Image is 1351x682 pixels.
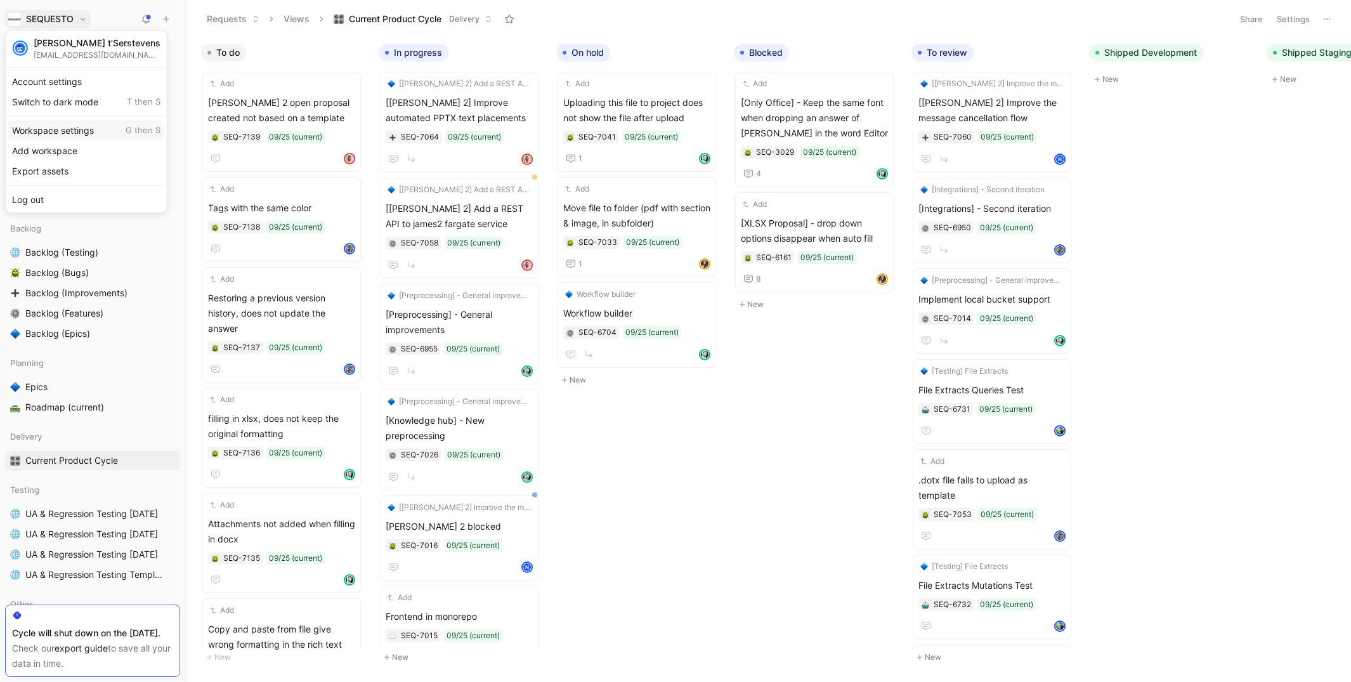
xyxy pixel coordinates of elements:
[8,161,164,181] div: Export assets
[8,71,164,91] div: Account settings
[34,49,160,59] div: [EMAIL_ADDRESS][DOMAIN_NAME]
[5,30,167,213] div: SEQUESTOSEQUESTO
[8,140,164,161] div: Add workspace
[126,124,160,136] span: G then S
[8,120,164,140] div: Workspace settings
[8,91,164,112] div: Switch to dark mode
[127,96,160,107] span: T then S
[8,189,164,209] div: Log out
[34,37,160,49] div: [PERSON_NAME] t'Serstevens
[14,42,27,55] img: avatar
